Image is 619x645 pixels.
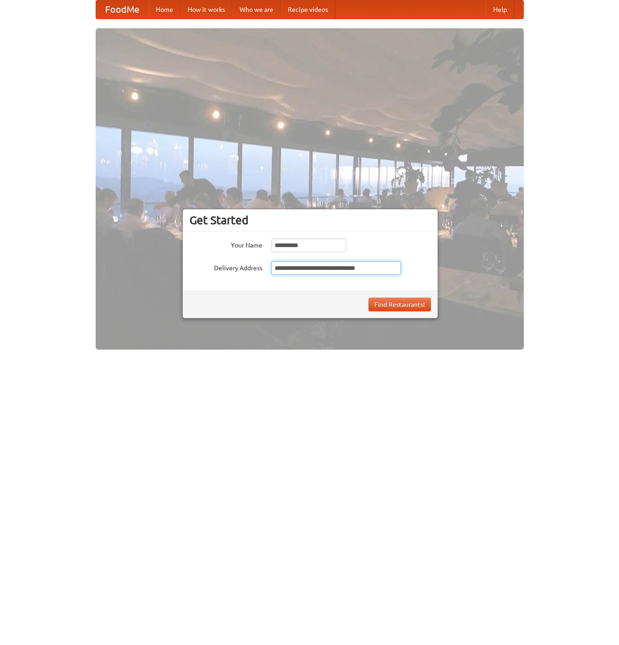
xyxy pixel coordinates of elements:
a: Who we are [232,0,281,19]
label: Delivery Address [189,261,262,273]
button: Find Restaurants! [368,298,431,311]
label: Your Name [189,238,262,250]
a: Help [486,0,514,19]
a: How it works [180,0,232,19]
h3: Get Started [189,213,431,227]
a: Home [148,0,180,19]
a: Recipe videos [281,0,335,19]
a: FoodMe [96,0,148,19]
